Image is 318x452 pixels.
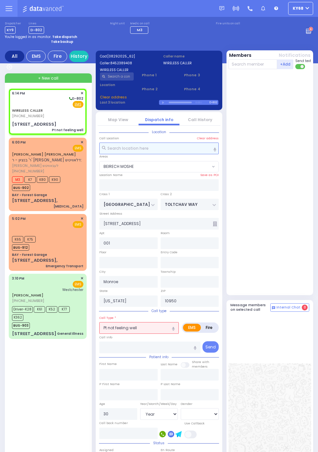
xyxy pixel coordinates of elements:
span: Status [150,441,168,446]
label: Apt [99,231,104,235]
label: Fire units on call [216,22,240,26]
span: Location [149,130,169,134]
span: K362 [12,314,23,321]
span: EMS [73,281,83,288]
strong: Take dispatch [52,34,77,39]
label: Night unit [110,22,125,26]
span: ✕ [80,140,83,145]
span: 6:00 PM [12,140,26,145]
span: ✕ [80,276,83,281]
span: KY9 [5,26,16,34]
span: Patient info [146,355,172,359]
div: [STREET_ADDRESS] [12,331,56,337]
span: D-802 [68,96,83,101]
span: [PHONE_NUMBER] [12,113,44,119]
label: First Name [99,362,117,366]
span: 5:02 PM [12,216,26,221]
label: City [99,270,105,274]
label: Entry Code [161,250,177,255]
a: History [69,51,89,62]
div: General Illness [57,331,83,336]
a: Dispatch info [145,117,173,122]
div: Year/Month/Week/Day [140,402,178,406]
label: State [99,289,108,293]
label: ZIP [161,289,165,293]
span: Phone 3 [184,72,218,78]
button: Notifications [279,52,311,59]
span: BEIRECH MOSHE [104,164,134,169]
label: Street Address [99,211,122,216]
u: EMS [75,102,81,107]
label: Call Type * [99,316,116,320]
label: Call Location [99,136,119,141]
label: Cad: [100,54,155,59]
label: Caller: [100,61,155,66]
button: Send [202,341,219,353]
span: EMS [73,221,83,228]
label: Caller name [163,54,218,59]
button: ky68 [288,2,313,15]
span: + New call [38,75,58,81]
span: Phone 1 [142,72,176,78]
span: K77 [58,306,70,313]
div: [MEDICAL_DATA] [54,204,83,209]
span: Clear address [100,94,127,100]
span: BUS-902 [12,184,30,191]
span: BEIRECH MOSHE [99,161,219,173]
span: BEIRECH MOSHE [100,161,210,172]
span: [PHONE_NUMBER] [12,298,44,303]
label: Location [100,82,134,87]
label: Last 3 location [100,100,159,105]
span: M3 [137,27,142,32]
span: K75 [24,236,36,243]
span: K65 [12,236,23,243]
div: EMS [26,51,46,62]
label: Call Info [99,335,112,340]
span: K7 [24,176,36,183]
div: [STREET_ADDRESS], [12,197,57,204]
span: K80 [37,176,48,183]
span: 6:14 PM [12,91,25,96]
span: EMS [73,145,83,152]
label: EMS [183,324,201,332]
label: Floor [99,250,106,255]
img: Logo [22,5,66,13]
span: 8452389408 [110,61,132,66]
span: BUS-903 [12,322,30,329]
span: members [192,364,208,369]
span: ky68 [293,6,303,11]
label: Areas [99,154,108,159]
label: Turn off text [295,63,306,70]
span: Send text [295,58,311,63]
div: BAY - Forest Garage [12,193,47,197]
label: Lines [29,22,44,26]
label: Last Name [161,362,177,367]
span: You're logged in as monitor. [5,34,51,39]
span: Phone 2 [142,86,176,92]
input: Search a contact [100,72,134,81]
span: Phone 4 [184,86,218,92]
strong: Take backup [51,39,73,44]
span: Driver-K28 [12,306,33,313]
label: Medic on call [130,22,150,26]
span: Westchester [62,287,83,292]
span: ✕ [80,91,83,96]
span: ר' בנציון - ר' [PERSON_NAME] מענדלאוויטש [12,157,88,163]
div: All [5,51,24,62]
label: Location Name [99,173,123,177]
span: Other building occupants [213,221,217,226]
img: message.svg [219,6,224,11]
span: 3:10 PM [12,276,24,281]
button: Internal Chat 0 [270,303,309,312]
span: Call type [148,308,170,313]
label: P Last Name [161,382,180,386]
div: Pt not feeling well [52,128,83,132]
span: K90 [49,176,60,183]
div: [STREET_ADDRESS], [12,257,57,264]
span: Internal Chat [276,305,300,310]
span: M3 [12,176,23,183]
button: +Add [277,59,293,69]
span: 0 [302,305,308,310]
label: Age [99,402,105,406]
img: comment-alt.png [272,306,275,309]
